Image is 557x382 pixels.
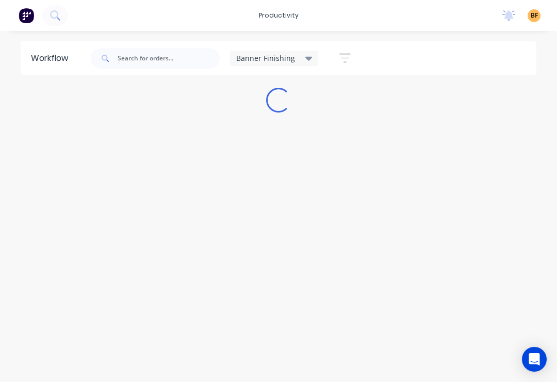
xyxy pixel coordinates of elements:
[531,11,538,20] span: BF
[31,52,73,65] div: Workflow
[522,347,547,372] div: Open Intercom Messenger
[236,53,295,63] span: Banner Finishing
[19,8,34,23] img: Factory
[118,48,220,69] input: Search for orders...
[254,8,304,23] div: productivity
